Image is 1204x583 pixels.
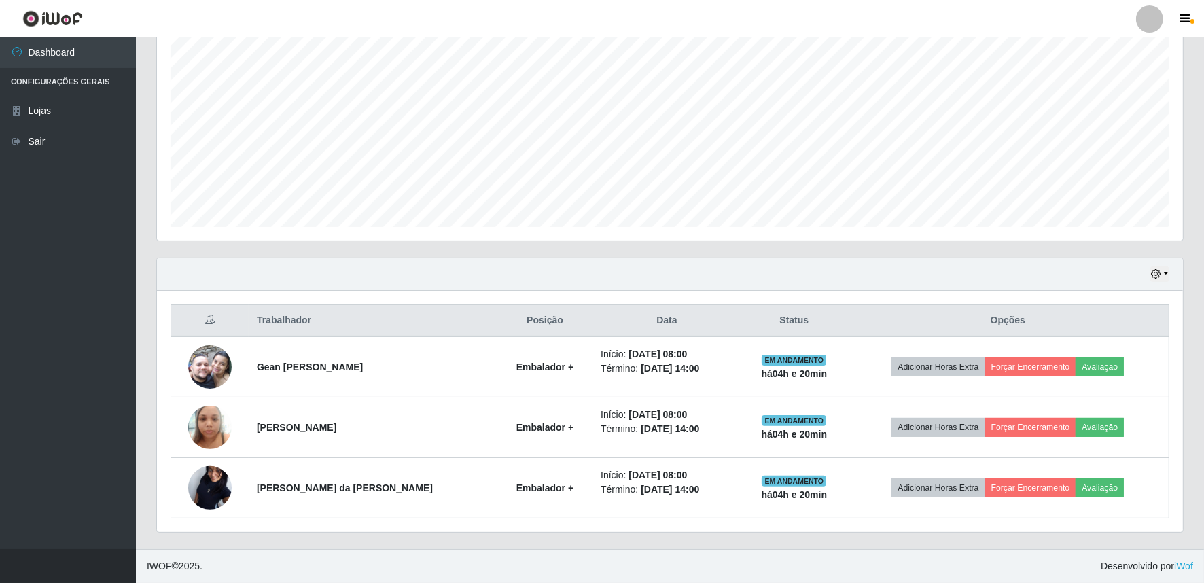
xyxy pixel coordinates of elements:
[985,478,1076,497] button: Forçar Encerramento
[891,357,985,376] button: Adicionar Horas Extra
[188,328,232,406] img: 1652876774989.jpeg
[601,422,733,436] li: Término:
[985,357,1076,376] button: Forçar Encerramento
[1076,418,1124,437] button: Avaliação
[1174,561,1193,571] a: iWof
[516,422,573,433] strong: Embalador +
[601,347,733,361] li: Início:
[497,305,592,337] th: Posição
[641,423,699,434] time: [DATE] 14:00
[592,305,741,337] th: Data
[891,478,985,497] button: Adicionar Horas Extra
[22,10,83,27] img: CoreUI Logo
[628,349,687,359] time: [DATE] 08:00
[847,305,1169,337] th: Opções
[1076,357,1124,376] button: Avaliação
[1076,478,1124,497] button: Avaliação
[188,398,232,456] img: 1736260046838.jpeg
[641,484,699,495] time: [DATE] 14:00
[1101,559,1193,573] span: Desenvolvido por
[516,482,573,493] strong: Embalador +
[741,305,847,337] th: Status
[147,561,172,571] span: IWOF
[628,470,687,480] time: [DATE] 08:00
[762,355,826,366] span: EM ANDAMENTO
[762,476,826,487] span: EM ANDAMENTO
[762,368,828,379] strong: há 04 h e 20 min
[628,409,687,420] time: [DATE] 08:00
[985,418,1076,437] button: Forçar Encerramento
[257,482,433,493] strong: [PERSON_NAME] da [PERSON_NAME]
[188,440,232,536] img: 1742948591558.jpeg
[762,489,828,500] strong: há 04 h e 20 min
[641,363,699,374] time: [DATE] 14:00
[601,482,733,497] li: Término:
[257,422,336,433] strong: [PERSON_NAME]
[147,559,202,573] span: © 2025 .
[601,468,733,482] li: Início:
[601,361,733,376] li: Término:
[516,361,573,372] strong: Embalador +
[257,361,363,372] strong: Gean [PERSON_NAME]
[762,415,826,426] span: EM ANDAMENTO
[601,408,733,422] li: Início:
[249,305,497,337] th: Trabalhador
[891,418,985,437] button: Adicionar Horas Extra
[762,429,828,440] strong: há 04 h e 20 min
